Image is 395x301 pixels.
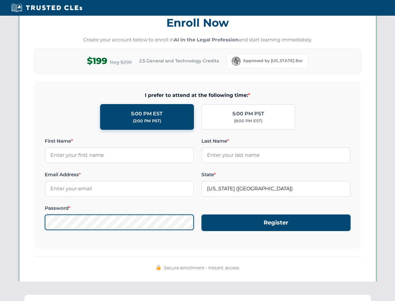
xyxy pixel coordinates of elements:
[45,147,194,163] input: Enter your first name
[243,58,303,64] span: Approved by [US_STATE] Bar
[201,147,351,163] input: Enter your last name
[45,171,194,178] label: Email Address
[201,171,351,178] label: State
[110,59,132,66] span: Reg $299
[232,110,264,118] div: 5:00 PM PST
[45,204,194,212] label: Password
[232,57,241,66] img: Florida Bar
[133,118,161,124] div: (2:00 PM PST)
[87,54,107,68] span: $199
[174,37,239,43] strong: AI in the Legal Profession
[164,264,239,271] span: Secure enrollment • Instant access
[45,181,194,197] input: Enter your email
[45,137,194,145] label: First Name
[201,214,351,231] button: Register
[9,3,84,13] img: Trusted CLEs
[35,13,361,33] h3: Enroll Now
[45,91,351,99] span: I prefer to attend at the following time:
[156,265,161,270] img: 🔒
[35,36,361,44] p: Create your account below to enroll in and start learning immediately.
[201,137,351,145] label: Last Name
[131,110,163,118] div: 5:00 PM EST
[234,118,262,124] div: (8:00 PM EST)
[201,181,351,197] input: Florida (FL)
[139,57,219,64] span: 2.5 General and Technology Credits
